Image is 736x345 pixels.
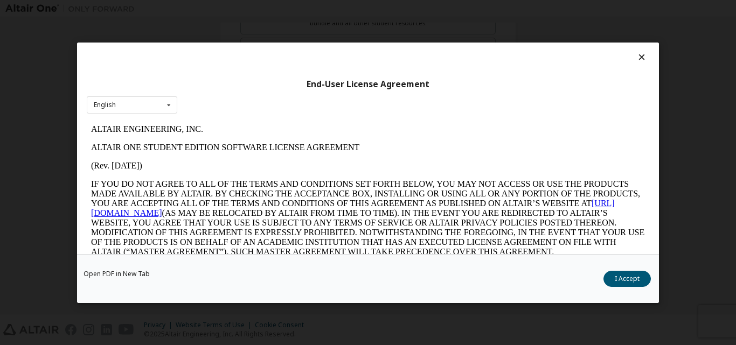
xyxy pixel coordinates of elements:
p: ALTAIR ONE STUDENT EDITION SOFTWARE LICENSE AGREEMENT [4,23,558,32]
div: English [94,102,116,108]
a: [URL][DOMAIN_NAME] [4,79,528,97]
p: This Altair One Student Edition Software License Agreement (“Agreement”) is between Altair Engine... [4,145,558,184]
button: I Accept [603,270,651,286]
a: Open PDF in New Tab [84,270,150,277]
p: (Rev. [DATE]) [4,41,558,51]
p: IF YOU DO NOT AGREE TO ALL OF THE TERMS AND CONDITIONS SET FORTH BELOW, YOU MAY NOT ACCESS OR USE... [4,59,558,137]
div: End-User License Agreement [87,79,649,89]
p: ALTAIR ENGINEERING, INC. [4,4,558,14]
